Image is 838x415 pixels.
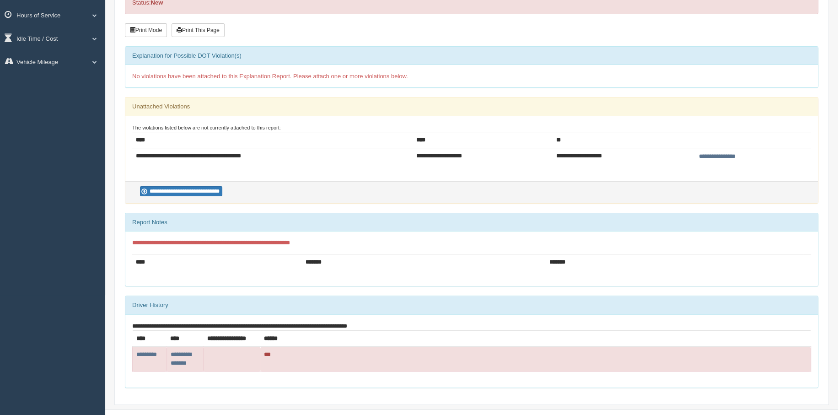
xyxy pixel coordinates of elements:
div: Unattached Violations [125,97,818,116]
button: Print This Page [172,23,225,37]
span: No violations have been attached to this Explanation Report. Please attach one or more violations... [132,73,408,80]
button: Print Mode [125,23,167,37]
small: The violations listed below are not currently attached to this report: [132,125,281,130]
div: Report Notes [125,213,818,232]
div: Explanation for Possible DOT Violation(s) [125,47,818,65]
div: Driver History [125,296,818,314]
